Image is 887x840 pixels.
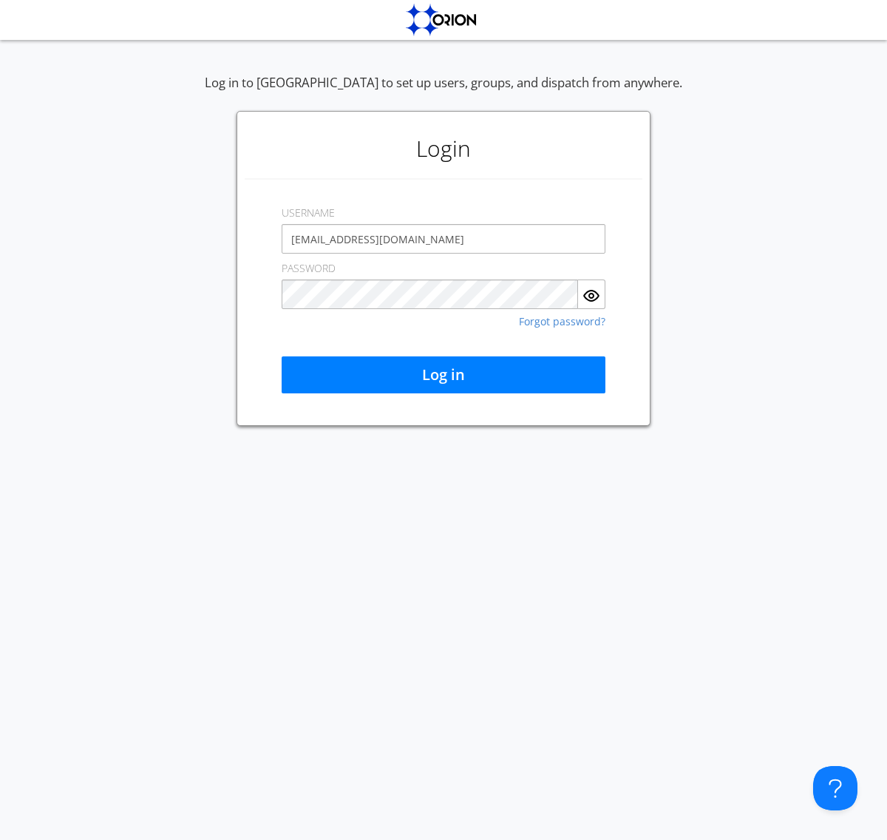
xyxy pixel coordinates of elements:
[205,74,682,111] div: Log in to [GEOGRAPHIC_DATA] to set up users, groups, and dispatch from anywhere.
[282,280,578,309] input: Password
[282,261,336,276] label: PASSWORD
[245,119,642,178] h1: Login
[813,766,857,810] iframe: Toggle Customer Support
[582,287,600,305] img: eye.svg
[282,206,335,220] label: USERNAME
[578,280,605,309] button: Show Password
[282,356,605,393] button: Log in
[519,316,605,327] a: Forgot password?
